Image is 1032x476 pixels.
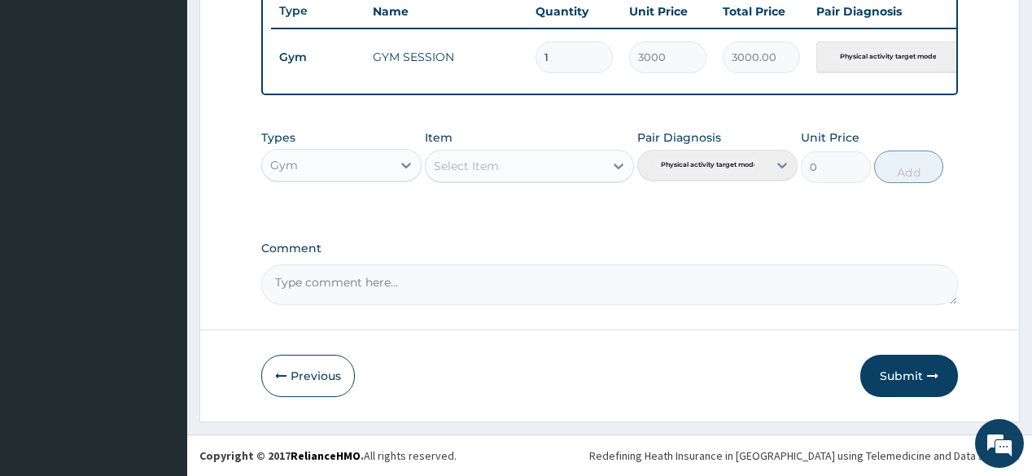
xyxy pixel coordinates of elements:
button: Previous [261,355,355,397]
a: RelianceHMO [291,448,361,463]
strong: Copyright © 2017 . [199,448,364,463]
div: Select Item [434,158,499,174]
label: Item [425,129,453,146]
label: Comment [261,242,957,255]
textarea: Type your message and hit 'Enter' [8,309,310,366]
button: Submit [860,355,958,397]
div: Chat with us now [85,91,273,112]
span: We're online! [94,138,225,302]
td: Gym [271,42,365,72]
label: Unit Price [801,129,859,146]
img: d_794563401_company_1708531726252_794563401 [30,81,66,122]
label: Pair Diagnosis [637,129,721,146]
div: Minimize live chat window [267,8,306,47]
div: Gym [270,157,298,173]
label: Types [261,131,295,145]
button: Add [874,151,944,183]
div: Redefining Heath Insurance in [GEOGRAPHIC_DATA] using Telemedicine and Data Science! [589,448,1020,464]
footer: All rights reserved. [187,435,1032,476]
td: GYM SESSION [365,41,527,73]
